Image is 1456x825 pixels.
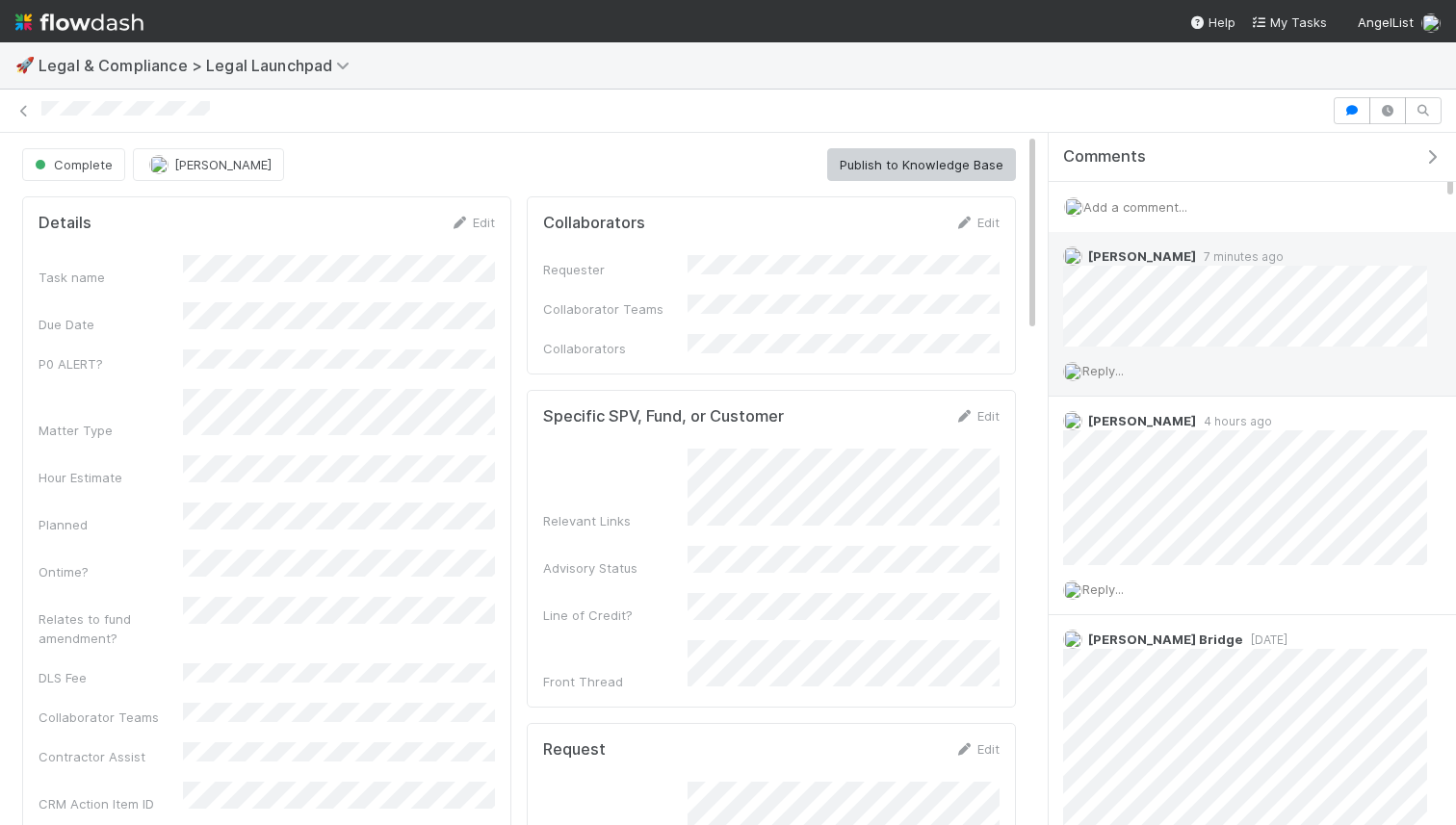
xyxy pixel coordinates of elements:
[1358,14,1414,30] span: AngelList
[39,315,183,334] div: Due Date
[954,408,1000,424] a: Edit
[543,260,688,279] div: Requester
[1196,249,1284,264] span: 7 minutes ago
[1063,630,1082,649] img: avatar_4038989c-07b2-403a-8eae-aaaab2974011.png
[39,468,183,487] div: Hour Estimate
[1251,13,1327,32] a: My Tasks
[1064,197,1083,217] img: avatar_0a9e60f7-03da-485c-bb15-a40c44fcec20.png
[543,511,688,530] div: Relevant Links
[543,740,606,760] h5: Request
[827,148,1016,181] button: Publish to Knowledge Base
[39,609,183,648] div: Relates to fund amendment?
[1196,414,1272,428] span: 4 hours ago
[1063,411,1082,430] img: avatar_0a9e60f7-03da-485c-bb15-a40c44fcec20.png
[954,741,1000,757] a: Edit
[39,562,183,581] div: Ontime?
[543,407,784,426] h5: Specific SPV, Fund, or Customer
[39,214,91,233] h5: Details
[954,215,1000,230] a: Edit
[15,57,35,73] span: 🚀
[1088,248,1196,264] span: [PERSON_NAME]
[543,672,688,691] div: Front Thread
[39,747,183,766] div: Contractor Assist
[1063,147,1146,167] span: Comments
[1421,13,1441,33] img: avatar_0a9e60f7-03da-485c-bb15-a40c44fcec20.png
[543,606,688,625] div: Line of Credit?
[1082,581,1124,597] span: Reply...
[39,354,183,374] div: P0 ALERT?
[1189,13,1235,32] div: Help
[39,56,359,75] span: Legal & Compliance > Legal Launchpad
[543,558,688,578] div: Advisory Status
[39,515,183,534] div: Planned
[1088,413,1196,428] span: [PERSON_NAME]
[39,794,183,813] div: CRM Action Item ID
[1063,362,1082,381] img: avatar_0a9e60f7-03da-485c-bb15-a40c44fcec20.png
[543,339,688,358] div: Collaborators
[1251,14,1327,30] span: My Tasks
[15,6,143,39] img: logo-inverted-e16ddd16eac7371096b0.svg
[543,299,688,319] div: Collaborator Teams
[39,421,183,440] div: Matter Type
[31,157,113,172] span: Complete
[1083,199,1187,215] span: Add a comment...
[1063,246,1082,266] img: avatar_b5be9b1b-4537-4870-b8e7-50cc2287641b.png
[1082,363,1124,378] span: Reply...
[1088,632,1243,647] span: [PERSON_NAME] Bridge
[39,708,183,727] div: Collaborator Teams
[450,215,495,230] a: Edit
[1243,632,1287,647] span: [DATE]
[39,268,183,287] div: Task name
[1063,580,1082,600] img: avatar_0a9e60f7-03da-485c-bb15-a40c44fcec20.png
[543,214,645,233] h5: Collaborators
[39,668,183,687] div: DLS Fee
[22,148,125,181] button: Complete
